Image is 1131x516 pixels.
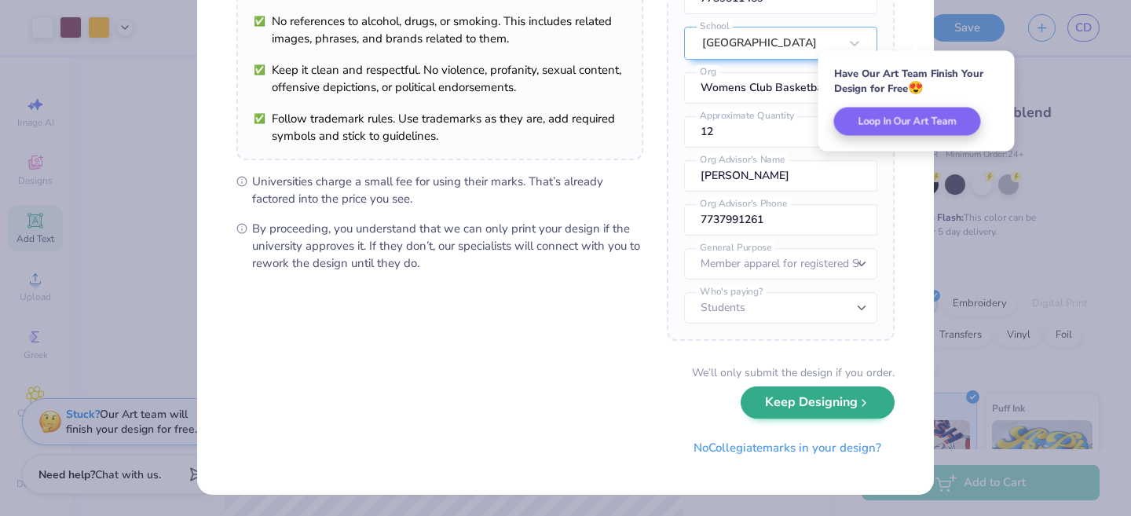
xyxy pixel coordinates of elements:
span: 😍 [908,79,924,97]
input: Org [684,72,877,104]
button: Keep Designing [741,386,895,419]
span: Universities charge a small fee for using their marks. That’s already factored into the price you... [252,173,643,207]
li: No references to alcohol, drugs, or smoking. This includes related images, phrases, and brands re... [254,13,626,47]
input: Org Advisor's Name [684,160,877,192]
div: We’ll only submit the design if you order. [692,364,895,381]
div: Have Our Art Team Finish Your Design for Free [834,67,999,96]
input: Org Advisor's Phone [684,204,877,236]
li: Keep it clean and respectful. No violence, profanity, sexual content, offensive depictions, or po... [254,61,626,96]
button: NoCollegiatemarks in your design? [680,432,895,464]
input: Approximate Quantity [684,116,877,148]
button: Loop In Our Art Team [834,108,981,136]
span: By proceeding, you understand that we can only print your design if the university approves it. I... [252,220,643,272]
li: Follow trademark rules. Use trademarks as they are, add required symbols and stick to guidelines. [254,110,626,145]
